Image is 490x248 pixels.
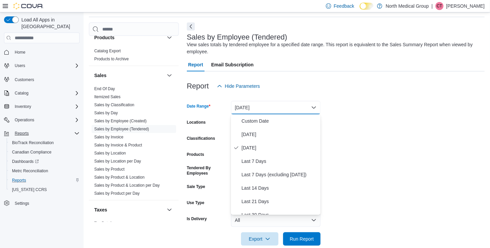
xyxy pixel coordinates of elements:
[188,58,203,71] span: Report
[94,94,121,100] span: Itemized Sales
[94,127,149,131] a: Sales by Employee (Tendered)
[94,150,126,156] span: Sales by Location
[12,178,26,183] span: Reports
[94,86,115,91] a: End Of Day
[165,206,173,214] button: Taxes
[12,129,80,137] span: Reports
[231,101,321,114] button: [DATE]
[1,47,82,57] button: Home
[187,82,209,90] h3: Report
[242,130,318,138] span: [DATE]
[12,199,80,207] span: Settings
[283,232,321,246] button: Run Report
[187,22,195,30] button: Next
[242,157,318,165] span: Last 7 Days
[242,117,318,125] span: Custom Date
[231,213,321,227] button: All
[94,118,147,124] span: Sales by Employee (Created)
[211,58,254,71] span: Email Subscription
[12,116,37,124] button: Operations
[9,186,80,194] span: Washington CCRS
[94,159,141,164] a: Sales by Location per Day
[7,185,82,194] button: [US_STATE] CCRS
[94,183,160,188] a: Sales by Product & Location per Day
[241,232,278,246] button: Export
[94,151,126,156] a: Sales by Location
[187,165,228,176] label: Tendered By Employees
[12,168,48,174] span: Metrc Reconciliation
[12,116,80,124] span: Operations
[94,206,164,213] button: Taxes
[225,83,260,89] span: Hide Parameters
[436,2,444,10] div: Ciati Taylor
[1,61,82,70] button: Users
[15,77,34,82] span: Customers
[334,3,354,9] span: Feedback
[15,63,25,68] span: Users
[9,158,80,166] span: Dashboards
[1,129,82,138] button: Reports
[7,176,82,185] button: Reports
[15,117,34,123] span: Operations
[15,104,31,109] span: Inventory
[446,2,485,10] p: [PERSON_NAME]
[4,45,80,226] nav: Complex example
[9,167,51,175] a: Metrc Reconciliation
[94,34,164,41] button: Products
[94,167,125,172] span: Sales by Product
[13,3,43,9] img: Cova
[214,79,263,93] button: Hide Parameters
[94,57,129,61] a: Products to Archive
[12,48,80,56] span: Home
[12,48,28,56] a: Home
[187,216,207,222] label: Is Delivery
[9,139,56,147] a: BioTrack Reconciliation
[94,72,107,79] h3: Sales
[94,159,141,164] span: Sales by Location per Day
[94,221,114,226] a: Tax Details
[187,152,204,157] label: Products
[9,167,80,175] span: Metrc Reconciliation
[12,76,37,84] a: Customers
[7,157,82,166] a: Dashboards
[94,167,125,172] a: Sales by Product
[7,147,82,157] button: Canadian Compliance
[12,159,39,164] span: Dashboards
[9,176,29,184] a: Reports
[9,186,49,194] a: [US_STATE] CCRS
[437,2,442,10] span: CT
[94,111,118,115] a: Sales by Day
[187,120,206,125] label: Locations
[15,201,29,206] span: Settings
[89,85,179,200] div: Sales
[94,102,134,108] span: Sales by Classification
[12,75,80,83] span: Customers
[187,184,205,189] label: Sale Type
[12,62,28,70] button: Users
[360,3,374,10] input: Dark Mode
[242,144,318,152] span: [DATE]
[15,50,25,55] span: Home
[94,183,160,188] span: Sales by Product & Location per Day
[12,140,54,145] span: BioTrack Reconciliation
[1,102,82,111] button: Inventory
[9,148,54,156] a: Canadian Compliance
[15,90,28,96] span: Catalog
[187,200,204,205] label: Use Type
[94,191,140,196] a: Sales by Product per Day
[9,176,80,184] span: Reports
[165,71,173,79] button: Sales
[94,49,121,53] a: Catalog Export
[187,33,287,41] h3: Sales by Employee (Tendered)
[1,74,82,84] button: Customers
[242,211,318,219] span: Last 30 Days
[94,135,123,139] a: Sales by Invoice
[19,16,80,30] span: Load All Apps in [GEOGRAPHIC_DATA]
[12,103,34,111] button: Inventory
[94,34,115,41] h3: Products
[165,34,173,42] button: Products
[290,236,314,242] span: Run Report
